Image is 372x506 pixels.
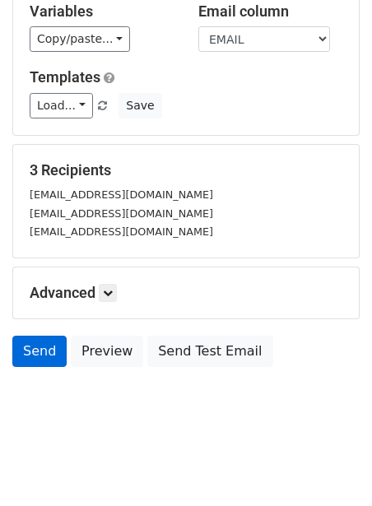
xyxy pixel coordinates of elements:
small: [EMAIL_ADDRESS][DOMAIN_NAME] [30,188,213,201]
a: Load... [30,93,93,118]
small: [EMAIL_ADDRESS][DOMAIN_NAME] [30,225,213,238]
h5: Variables [30,2,174,21]
iframe: Chat Widget [290,427,372,506]
a: Copy/paste... [30,26,130,52]
a: Templates [30,68,100,86]
a: Send Test Email [147,336,272,367]
h5: Email column [198,2,342,21]
a: Preview [71,336,143,367]
button: Save [119,93,161,118]
a: Send [12,336,67,367]
h5: Advanced [30,284,342,302]
h5: 3 Recipients [30,161,342,179]
small: [EMAIL_ADDRESS][DOMAIN_NAME] [30,207,213,220]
